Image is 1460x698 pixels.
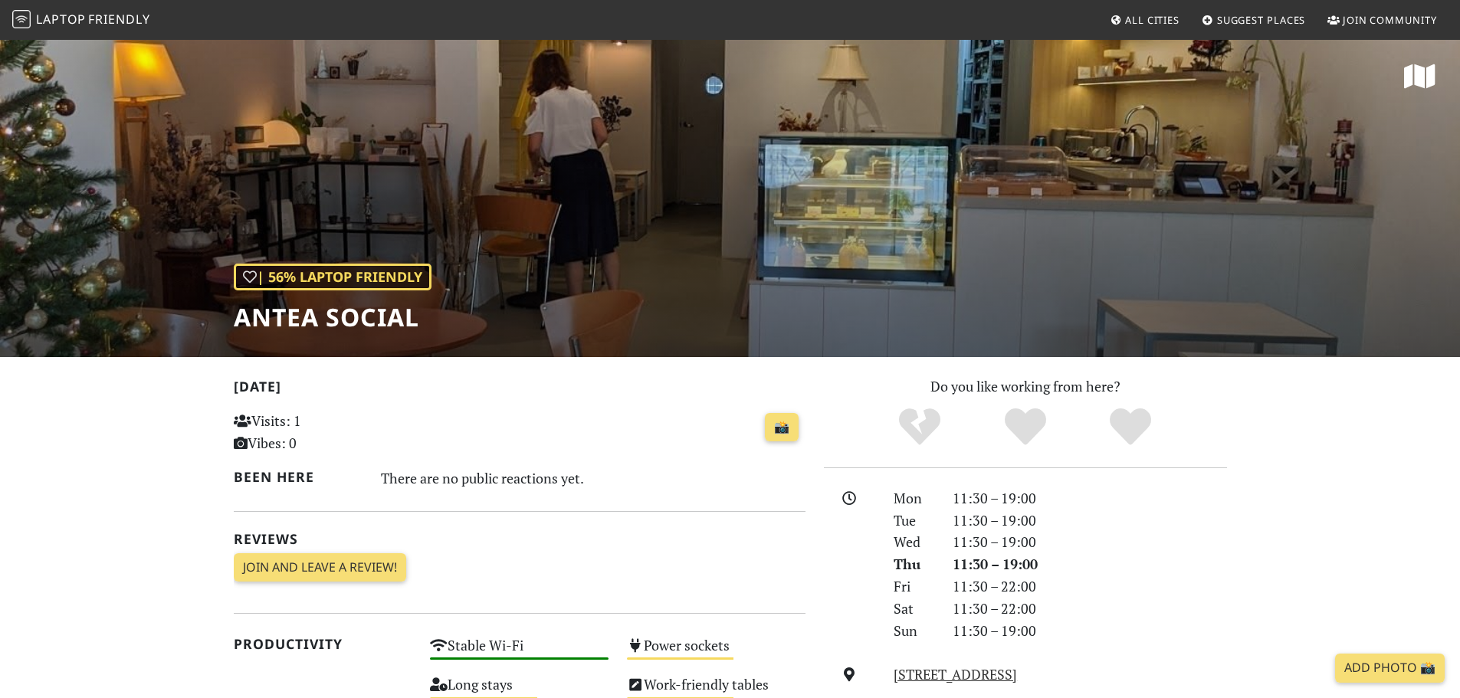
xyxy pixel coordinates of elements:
a: Add Photo 📸 [1335,654,1445,683]
div: 11:30 – 19:00 [943,553,1236,575]
div: There are no public reactions yet. [381,466,805,490]
a: All Cities [1104,6,1186,34]
div: Definitely! [1078,406,1183,448]
span: Friendly [88,11,149,28]
div: Stable Wi-Fi [421,633,618,672]
div: 11:30 – 22:00 [943,575,1236,598]
h2: Productivity [234,636,412,652]
a: [STREET_ADDRESS] [894,665,1017,683]
h2: Been here [234,469,363,485]
div: Yes [973,406,1078,448]
div: Sat [884,598,943,620]
div: Power sockets [618,633,815,672]
span: Suggest Places [1217,13,1306,27]
h2: Reviews [234,531,805,547]
span: All Cities [1125,13,1179,27]
a: Join Community [1321,6,1443,34]
div: 11:30 – 19:00 [943,531,1236,553]
span: Laptop [36,11,86,28]
a: LaptopFriendly LaptopFriendly [12,7,150,34]
div: 11:30 – 22:00 [943,598,1236,620]
div: Fri [884,575,943,598]
a: Join and leave a review! [234,553,406,582]
div: 11:30 – 19:00 [943,620,1236,642]
p: Do you like working from here? [824,375,1227,398]
img: LaptopFriendly [12,10,31,28]
h1: Antea Social [234,303,431,332]
a: 📸 [765,413,799,442]
div: No [867,406,973,448]
h2: [DATE] [234,378,805,401]
a: Suggest Places [1196,6,1312,34]
div: Tue [884,510,943,532]
p: Visits: 1 Vibes: 0 [234,410,412,454]
div: 11:30 – 19:00 [943,487,1236,510]
div: | 56% Laptop Friendly [234,264,431,290]
div: Mon [884,487,943,510]
div: 11:30 – 19:00 [943,510,1236,532]
div: Thu [884,553,943,575]
div: Wed [884,531,943,553]
div: Sun [884,620,943,642]
span: Join Community [1343,13,1437,27]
